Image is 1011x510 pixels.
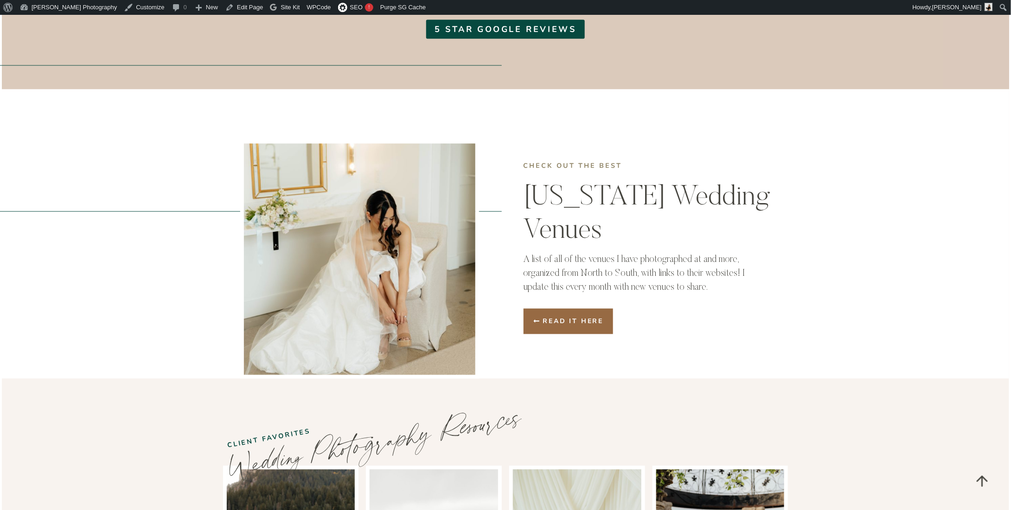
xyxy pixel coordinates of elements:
[365,3,373,12] div: !
[967,466,997,496] a: Scroll to top
[435,23,576,36] span: 5 Star Google Reviews
[524,309,614,334] a: Read it here
[543,317,604,326] span: Read it here
[281,4,300,11] span: Site Kit
[524,161,771,172] p: check out the best
[240,140,479,379] img: bride putting on her shoes
[524,253,771,295] p: A list of all of the venues I have photographed at and more, organized from North to South, with ...
[350,4,363,11] span: SEO
[426,20,585,39] a: 5 Star Google Reviews
[224,350,787,489] p: Wedding Photography Resources
[524,185,770,246] a: [US_STATE] Wedding Venues
[932,4,982,11] span: [PERSON_NAME]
